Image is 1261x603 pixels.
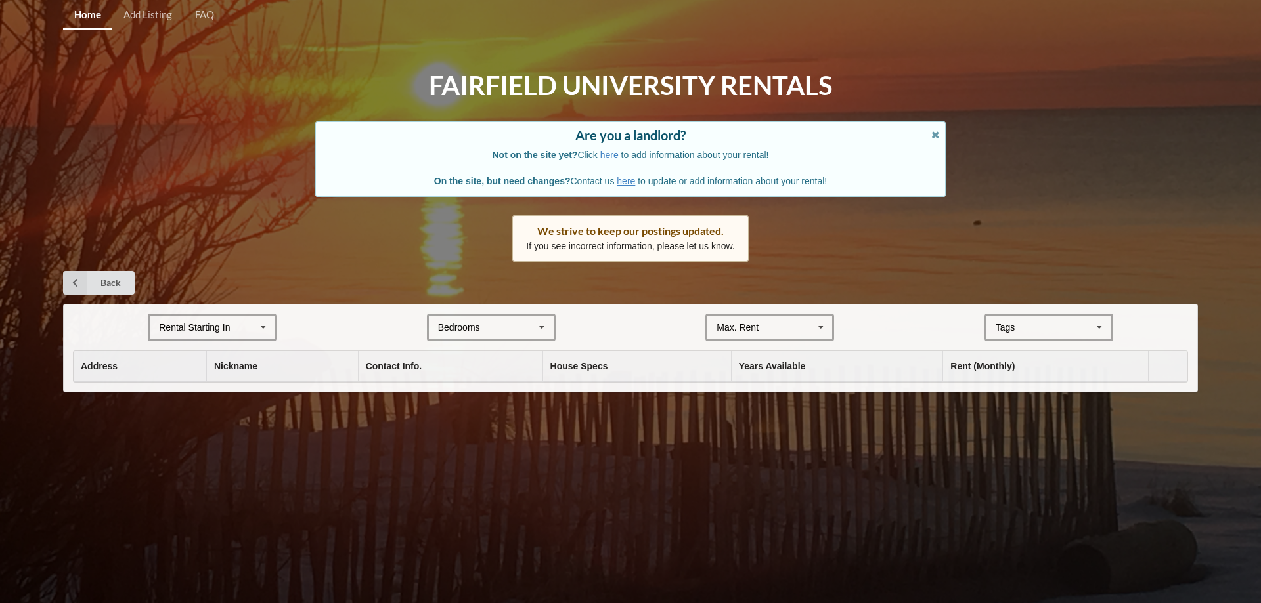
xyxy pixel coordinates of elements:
[942,351,1148,382] th: Rent (Monthly)
[717,323,759,332] div: Max. Rent
[617,176,635,186] a: here
[542,351,731,382] th: House Specs
[112,1,183,30] a: Add Listing
[493,150,578,160] b: Not on the site yet?
[434,176,571,186] b: On the site, but need changes?
[358,351,542,382] th: Contact Info.
[434,176,827,186] span: Contact us to update or add information about your rental!
[493,150,769,160] span: Click to add information about your rental!
[600,150,619,160] a: here
[184,1,225,30] a: FAQ
[74,351,206,382] th: Address
[438,323,480,332] div: Bedrooms
[992,320,1034,335] div: Tags
[329,129,932,142] div: Are you a landlord?
[526,239,735,253] p: If you see incorrect information, please let us know.
[429,69,832,102] h1: Fairfield University Rentals
[63,271,135,295] a: Back
[731,351,943,382] th: Years Available
[526,224,735,238] div: We strive to keep our postings updated.
[159,323,230,332] div: Rental Starting In
[206,351,358,382] th: Nickname
[63,1,112,30] a: Home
